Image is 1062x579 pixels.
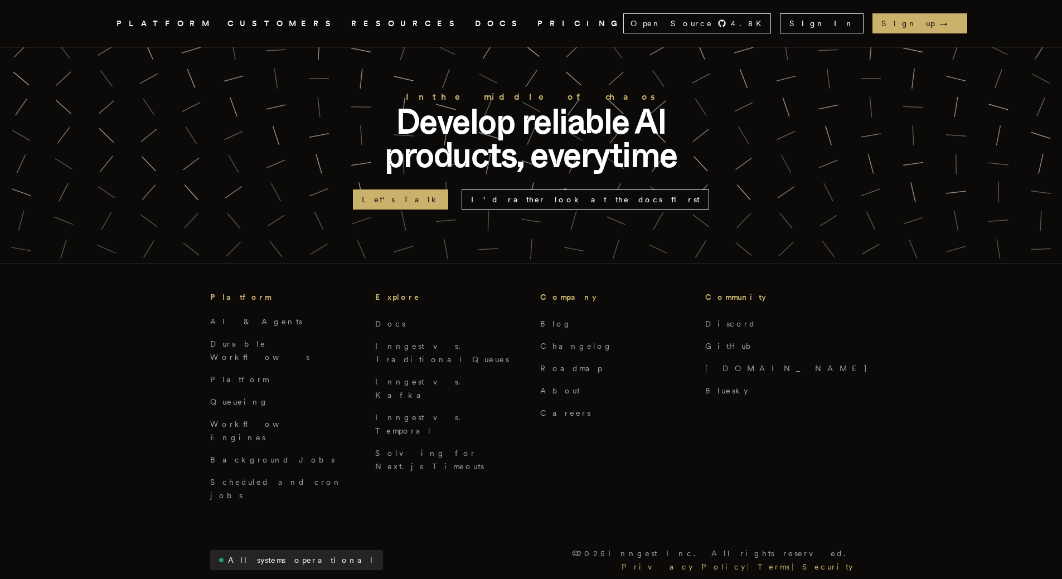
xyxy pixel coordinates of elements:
a: About [540,386,580,395]
a: Solving for Next.js Timeouts [375,449,484,471]
a: Privacy Policy [619,560,747,573]
a: Background Jobs [210,455,334,464]
button: RESOURCES [351,17,462,31]
a: Let's Talk [353,189,448,210]
p: © 2025 Inngest Inc. All rights reserved. [572,547,852,560]
a: Docs [375,319,405,328]
div: | [792,560,800,573]
a: Platform [210,375,269,384]
a: Terms [755,560,792,573]
a: Discord [705,319,756,328]
a: DOCS [475,17,524,31]
a: Careers [540,408,590,417]
a: Scheduled and cron jobs [210,478,342,500]
a: Blog [540,319,572,328]
span: 4.8 K [731,18,768,29]
a: Roadmap [540,364,602,373]
a: Security [800,560,852,573]
a: I'd rather look at the docs first [462,189,709,210]
a: PRICING [537,17,623,31]
p: Develop reliable AI products, everytime [353,105,710,172]
a: AI & Agents [210,317,302,326]
a: [DOMAIN_NAME] [705,364,868,373]
a: Queueing [210,397,269,406]
a: Bluesky [705,386,748,395]
a: All systems operational [210,550,383,570]
a: Durable Workflows [210,339,309,362]
h3: Explore [375,290,522,304]
a: Sign up [872,13,967,33]
a: Inngest vs. Traditional Queues [375,342,509,364]
div: | [747,560,755,573]
button: PLATFORM [117,17,214,31]
span: → [939,18,958,29]
a: Sign In [780,13,864,33]
a: GitHub [705,342,758,351]
a: CUSTOMERS [227,17,338,31]
h2: In the middle of chaos [353,89,710,105]
a: Inngest vs. Temporal [375,413,467,435]
span: Open Source [631,18,713,29]
a: Changelog [540,342,613,351]
a: Workflow Engines [210,420,306,442]
h3: Platform [210,290,357,304]
h3: Community [705,290,852,304]
a: Inngest vs. Kafka [375,377,467,400]
h3: Company [540,290,687,304]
